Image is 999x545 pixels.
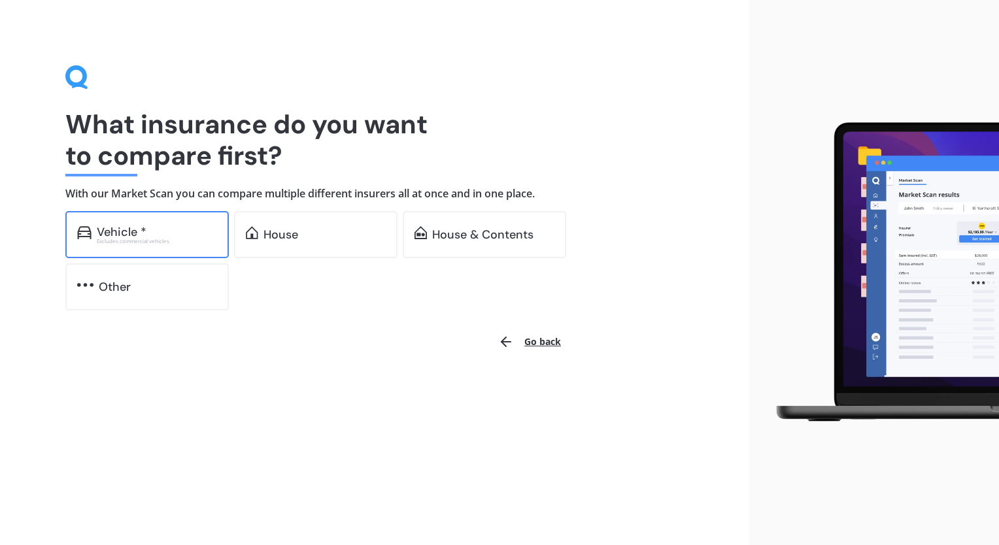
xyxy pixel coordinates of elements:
img: laptop.webp [760,116,999,429]
h1: What insurance do you want to compare first? [65,108,684,171]
h4: With our Market Scan you can compare multiple different insurers all at once and in one place. [65,187,684,201]
img: home-and-contents.b802091223b8502ef2dd.svg [415,226,427,239]
div: House & Contents [432,228,533,241]
div: Other [99,280,131,293]
div: House [263,228,298,241]
div: Excludes commercial vehicles [97,239,217,244]
img: other.81dba5aafe580aa69f38.svg [77,278,93,291]
button: Go back [490,326,569,357]
img: car.f15378c7a67c060ca3f3.svg [77,226,92,239]
img: home.91c183c226a05b4dc763.svg [246,226,258,239]
div: Vehicle * [97,225,146,239]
